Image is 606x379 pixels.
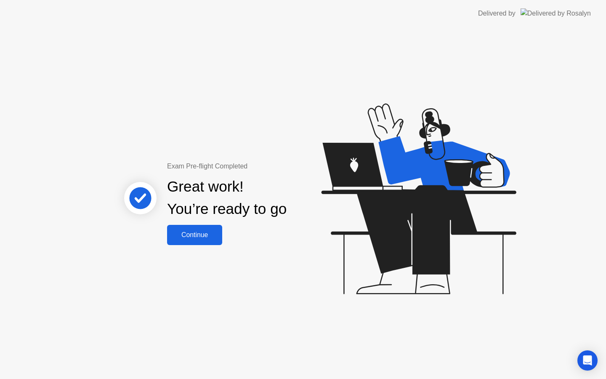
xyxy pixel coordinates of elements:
div: Delivered by [478,8,516,19]
button: Continue [167,225,222,245]
div: Great work! You’re ready to go [167,176,287,220]
div: Continue [170,231,220,239]
div: Open Intercom Messenger [577,350,598,371]
img: Delivered by Rosalyn [521,8,591,18]
div: Exam Pre-flight Completed [167,161,341,171]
